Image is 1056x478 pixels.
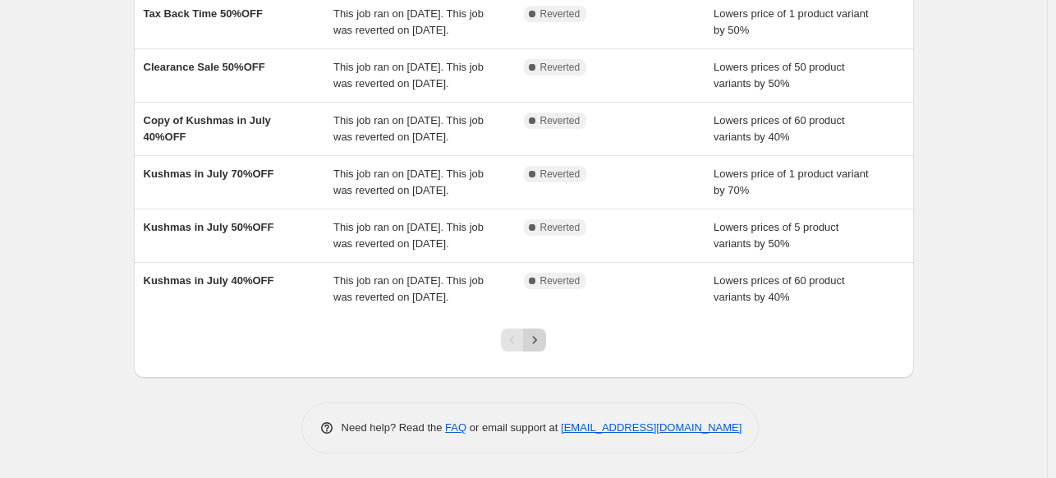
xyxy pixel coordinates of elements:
a: [EMAIL_ADDRESS][DOMAIN_NAME] [561,421,741,434]
span: Reverted [540,61,581,74]
span: This job ran on [DATE]. This job was reverted on [DATE]. [333,114,484,143]
span: Reverted [540,221,581,234]
span: Reverted [540,7,581,21]
span: Lowers prices of 60 product variants by 40% [714,114,845,143]
span: This job ran on [DATE]. This job was reverted on [DATE]. [333,274,484,303]
span: Lowers price of 1 product variant by 70% [714,168,869,196]
span: Tax Back Time 50%OFF [144,7,263,20]
span: Lowers prices of 60 product variants by 40% [714,274,845,303]
span: This job ran on [DATE]. This job was reverted on [DATE]. [333,61,484,90]
span: Kushmas in July 40%OFF [144,274,274,287]
a: FAQ [445,421,466,434]
span: This job ran on [DATE]. This job was reverted on [DATE]. [333,7,484,36]
span: Lowers price of 1 product variant by 50% [714,7,869,36]
span: Kushmas in July 50%OFF [144,221,274,233]
button: Next [523,329,546,352]
span: Kushmas in July 70%OFF [144,168,274,180]
nav: Pagination [501,329,546,352]
span: Copy of Kushmas in July 40%OFF [144,114,271,143]
span: Lowers prices of 5 product variants by 50% [714,221,838,250]
span: Need help? Read the [342,421,446,434]
span: Reverted [540,274,581,287]
span: This job ran on [DATE]. This job was reverted on [DATE]. [333,168,484,196]
span: or email support at [466,421,561,434]
span: Clearance Sale 50%OFF [144,61,265,73]
span: Reverted [540,168,581,181]
span: Reverted [540,114,581,127]
span: Lowers prices of 50 product variants by 50% [714,61,845,90]
span: This job ran on [DATE]. This job was reverted on [DATE]. [333,221,484,250]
